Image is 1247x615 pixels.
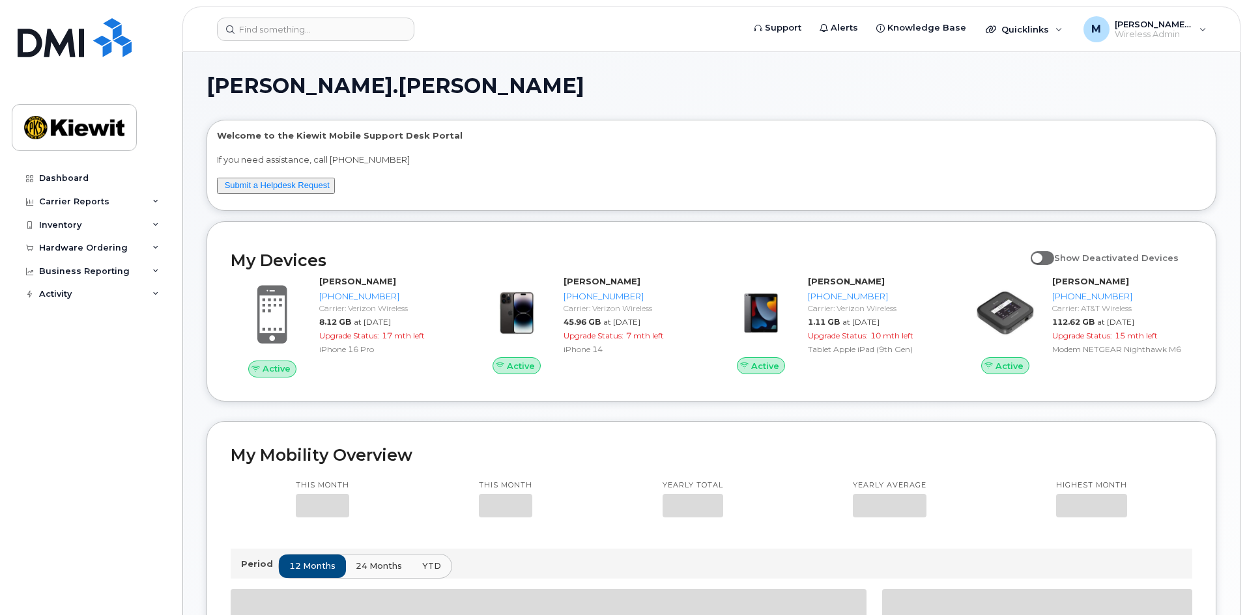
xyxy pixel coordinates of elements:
[564,276,640,286] strong: [PERSON_NAME]
[730,282,792,344] img: image20231002-3703462-17fd4bd.jpeg
[231,445,1192,465] h2: My Mobility Overview
[1054,253,1179,263] span: Show Deactivated Devices
[217,178,335,194] button: Submit a Helpdesk Request
[808,344,943,355] div: Tablet Apple iPad (9th Gen)
[231,251,1024,270] h2: My Devices
[808,303,943,314] div: Carrier: Verizon Wireless
[263,362,291,375] span: Active
[225,180,330,190] a: Submit a Helpdesk Request
[603,317,640,327] span: at [DATE]
[751,360,779,372] span: Active
[808,290,943,303] div: [PHONE_NUMBER]
[1052,303,1187,314] div: Carrier: AT&T Wireless
[974,282,1037,344] img: image20231002-3703462-1vlobgo.jpeg
[808,331,868,340] span: Upgrade Status:
[564,290,698,303] div: [PHONE_NUMBER]
[296,480,349,491] p: This month
[564,331,623,340] span: Upgrade Status:
[1052,331,1112,340] span: Upgrade Status:
[564,344,698,355] div: iPhone 14
[217,154,1206,166] p: If you need assistance, call [PHONE_NUMBER]
[319,317,351,327] span: 8.12 GB
[319,303,454,314] div: Carrier: Verizon Wireless
[207,76,584,96] span: [PERSON_NAME].[PERSON_NAME]
[319,331,379,340] span: Upgrade Status:
[231,275,459,377] a: Active[PERSON_NAME][PHONE_NUMBER]Carrier: Verizon Wireless8.12 GBat [DATE]Upgrade Status:17 mth l...
[626,331,664,340] span: 7 mth left
[853,480,926,491] p: Yearly average
[485,282,548,344] img: image20231002-3703462-njx0qo.jpeg
[356,560,402,572] span: 24 months
[842,317,880,327] span: at [DATE]
[422,560,441,572] span: YTD
[1115,331,1158,340] span: 15 mth left
[1052,317,1095,327] span: 112.62 GB
[1031,245,1041,256] input: Show Deactivated Devices
[319,276,396,286] strong: [PERSON_NAME]
[663,480,723,491] p: Yearly total
[319,344,454,355] div: iPhone 16 Pro
[1056,480,1127,491] p: Highest month
[808,317,840,327] span: 1.11 GB
[996,360,1024,372] span: Active
[241,558,278,570] p: Period
[564,303,698,314] div: Carrier: Verizon Wireless
[319,290,454,303] div: [PHONE_NUMBER]
[964,275,1192,374] a: Active[PERSON_NAME][PHONE_NUMBER]Carrier: AT&T Wireless112.62 GBat [DATE]Upgrade Status:15 mth le...
[507,360,535,372] span: Active
[479,480,532,491] p: This month
[870,331,913,340] span: 10 mth left
[217,130,1206,142] p: Welcome to the Kiewit Mobile Support Desk Portal
[1097,317,1134,327] span: at [DATE]
[808,276,885,286] strong: [PERSON_NAME]
[564,317,601,327] span: 45.96 GB
[475,275,704,374] a: Active[PERSON_NAME][PHONE_NUMBER]Carrier: Verizon Wireless45.96 GBat [DATE]Upgrade Status:7 mth l...
[354,317,391,327] span: at [DATE]
[382,331,425,340] span: 17 mth left
[1052,276,1129,286] strong: [PERSON_NAME]
[1052,344,1187,355] div: Modem NETGEAR Nighthawk M6
[719,275,948,374] a: Active[PERSON_NAME][PHONE_NUMBER]Carrier: Verizon Wireless1.11 GBat [DATE]Upgrade Status:10 mth l...
[1052,290,1187,303] div: [PHONE_NUMBER]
